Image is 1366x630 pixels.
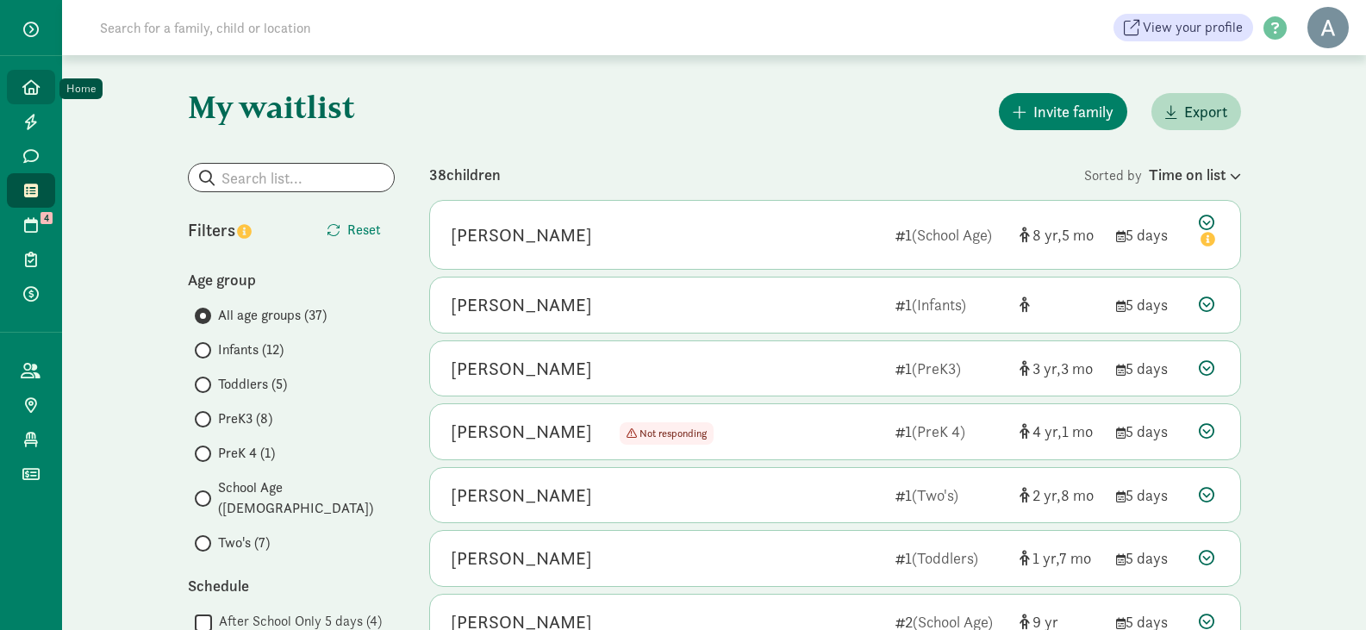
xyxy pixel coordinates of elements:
[188,574,395,597] div: Schedule
[1116,293,1185,316] div: 5 days
[1020,223,1102,246] div: [object Object]
[1020,357,1102,380] div: [object Object]
[1116,223,1185,246] div: 5 days
[1149,163,1241,186] div: Time on list
[912,359,961,378] span: (PreK3)
[895,546,1006,570] div: 1
[429,163,1084,186] div: 38 children
[1151,93,1241,130] button: Export
[1116,483,1185,507] div: 5 days
[1020,546,1102,570] div: [object Object]
[895,293,1006,316] div: 1
[1061,485,1094,505] span: 8
[620,422,714,445] span: Not responding
[895,483,1006,507] div: 1
[1113,14,1253,41] a: View your profile
[7,208,55,242] a: 4
[1020,293,1102,316] div: [object Object]
[999,93,1127,130] button: Invite family
[1061,359,1093,378] span: 3
[41,212,53,224] span: 4
[1059,548,1091,568] span: 7
[451,545,592,572] div: Ainsley Devone
[1280,547,1366,630] iframe: Chat Widget
[218,443,275,464] span: PreK 4 (1)
[451,355,592,383] div: Kylo Gant
[912,548,978,568] span: (Toddlers)
[1033,100,1113,123] span: Invite family
[451,291,592,319] div: Corrine Gabriel
[218,409,272,429] span: PreK3 (8)
[1062,225,1094,245] span: 5
[451,418,592,446] div: Myel Newkirk
[1116,546,1185,570] div: 5 days
[347,220,381,240] span: Reset
[188,217,291,243] div: Filters
[895,357,1006,380] div: 1
[1116,357,1185,380] div: 5 days
[1032,225,1062,245] span: 8
[218,533,270,553] span: Two's (7)
[1020,420,1102,443] div: [object Object]
[1062,421,1093,441] span: 1
[912,295,966,315] span: (Infants)
[1032,359,1061,378] span: 3
[188,268,395,291] div: Age group
[912,421,965,441] span: (PreK 4)
[1032,485,1061,505] span: 2
[1020,483,1102,507] div: [object Object]
[1084,163,1241,186] div: Sorted by
[90,10,573,45] input: Search for a family, child or location
[66,80,96,97] div: Home
[1116,420,1185,443] div: 5 days
[1032,548,1059,568] span: 1
[451,221,592,249] div: Justin Barnes
[188,90,395,124] h1: My waitlist
[313,213,395,247] button: Reset
[912,225,992,245] span: (School Age)
[639,427,707,440] span: Not responding
[218,374,287,395] span: Toddlers (5)
[1184,100,1227,123] span: Export
[189,164,394,191] input: Search list...
[895,223,1006,246] div: 1
[218,305,327,326] span: All age groups (37)
[1032,421,1062,441] span: 4
[218,340,284,360] span: Infants (12)
[1143,17,1243,38] span: View your profile
[451,482,592,509] div: Russell Johnston
[912,485,958,505] span: (Two's)
[218,477,395,519] span: School Age ([DEMOGRAPHIC_DATA])
[895,420,1006,443] div: 1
